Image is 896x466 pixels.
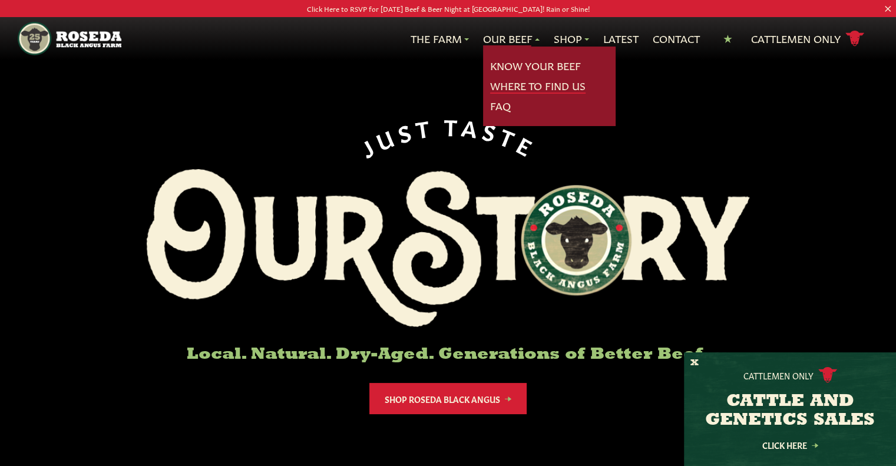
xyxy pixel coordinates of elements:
span: T [414,114,435,140]
img: cattle-icon.svg [818,367,837,383]
button: X [690,357,699,369]
a: FAQ [490,98,511,114]
h3: CATTLE AND GENETICS SALES [699,392,881,430]
a: Cattlemen Only [751,28,864,49]
span: U [371,122,399,152]
span: S [480,117,503,144]
div: JUST TASTE [355,113,542,160]
span: T [444,113,462,137]
a: The Farm [411,31,469,47]
nav: Main Navigation [18,17,878,60]
p: Cattlemen Only [743,369,814,381]
p: Click Here to RSVP for [DATE] Beef & Beer Night at [GEOGRAPHIC_DATA]! Rain or Shine! [45,2,851,15]
a: Know Your Beef [490,58,581,74]
a: Shop [554,31,589,47]
h6: Local. Natural. Dry-Aged. Generations of Better Beef. [147,346,750,364]
img: https://roseda.com/wp-content/uploads/2021/05/roseda-25-header.png [18,22,121,55]
span: E [514,131,541,160]
a: Where To Find Us [490,78,586,94]
img: Roseda Black Aangus Farm [147,169,750,327]
span: A [460,114,483,140]
a: Contact [653,31,700,47]
span: T [497,123,523,151]
a: Latest [603,31,639,47]
span: S [394,117,417,144]
a: Our Beef [483,31,540,47]
span: J [355,131,380,160]
a: Shop Roseda Black Angus [369,383,527,414]
a: Click Here [737,441,843,449]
